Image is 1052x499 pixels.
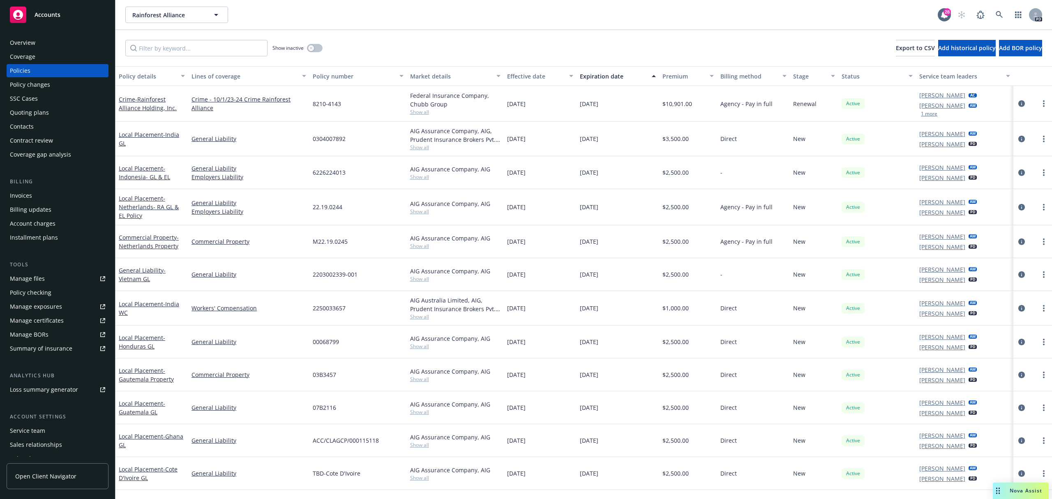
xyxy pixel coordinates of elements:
[659,66,717,86] button: Premium
[119,432,183,449] a: Local Placement
[845,100,861,107] span: Active
[313,72,394,81] div: Policy number
[793,337,805,346] span: New
[793,469,805,478] span: New
[1039,134,1049,144] a: more
[313,237,348,246] span: M22.19.0245
[10,342,72,355] div: Summary of insurance
[119,131,179,147] a: Local Placement
[1017,370,1027,380] a: circleInformation
[313,134,346,143] span: 0304007892
[793,403,805,412] span: New
[793,270,805,279] span: New
[845,135,861,143] span: Active
[410,275,501,282] span: Show all
[191,304,306,312] a: Workers' Compensation
[191,337,306,346] a: General Liability
[919,376,965,384] a: [PERSON_NAME]
[919,409,965,417] a: [PERSON_NAME]
[919,441,965,450] a: [PERSON_NAME]
[410,441,501,448] span: Show all
[410,234,501,243] div: AIG Assurance Company, AIG
[309,66,406,86] button: Policy number
[1010,487,1042,494] span: Nova Assist
[953,7,970,23] a: Start snowing
[896,40,935,56] button: Export to CSV
[7,3,108,26] a: Accounts
[919,91,965,99] a: [PERSON_NAME]
[410,243,501,249] span: Show all
[410,313,501,320] span: Show all
[507,237,526,246] span: [DATE]
[132,11,203,19] span: Rainforest Alliance
[7,261,108,269] div: Tools
[119,400,165,416] a: Local Placement
[10,328,48,341] div: Manage BORs
[845,470,861,477] span: Active
[119,266,166,283] span: - Vietnam GL
[916,66,1013,86] button: Service team leaders
[119,300,179,316] span: - India WC
[1039,469,1049,478] a: more
[793,99,817,108] span: Renewal
[919,275,965,284] a: [PERSON_NAME]
[7,286,108,299] a: Policy checking
[845,238,861,245] span: Active
[991,7,1008,23] a: Search
[580,99,598,108] span: [DATE]
[410,173,501,180] span: Show all
[313,436,379,445] span: ACC/CLAGCP/000115118
[507,469,526,478] span: [DATE]
[7,272,108,285] a: Manage files
[7,372,108,380] div: Analytics hub
[410,296,501,313] div: AIG Australia Limited, AIG, Prudent Insurance Brokers Pvt. Ltd.
[1017,469,1027,478] a: circleInformation
[919,243,965,251] a: [PERSON_NAME]
[919,140,965,148] a: [PERSON_NAME]
[845,437,861,444] span: Active
[7,424,108,437] a: Service team
[793,134,805,143] span: New
[919,398,965,407] a: [PERSON_NAME]
[938,44,996,52] span: Add historical policy
[944,8,951,16] div: 28
[313,403,336,412] span: 07B2116
[580,469,598,478] span: [DATE]
[507,403,526,412] span: [DATE]
[191,134,306,143] a: General Liability
[119,164,170,181] span: - Indonesia- GL & EL
[410,400,501,409] div: AIG Assurance Company, AIG
[845,203,861,211] span: Active
[507,436,526,445] span: [DATE]
[919,464,965,473] a: [PERSON_NAME]
[919,198,965,206] a: [PERSON_NAME]
[507,337,526,346] span: [DATE]
[410,376,501,383] span: Show all
[1039,237,1049,247] a: more
[35,12,60,18] span: Accounts
[993,483,1049,499] button: Nova Assist
[896,44,935,52] span: Export to CSV
[662,237,689,246] span: $2,500.00
[119,164,170,181] a: Local Placement
[313,370,336,379] span: 03B3457
[720,134,737,143] span: Direct
[919,309,965,318] a: [PERSON_NAME]
[410,208,501,215] span: Show all
[15,472,76,481] span: Open Client Navigator
[919,72,1001,81] div: Service team leaders
[10,50,35,63] div: Coverage
[662,469,689,478] span: $2,500.00
[10,203,51,216] div: Billing updates
[972,7,989,23] a: Report a Bug
[662,168,689,177] span: $2,500.00
[580,203,598,211] span: [DATE]
[1017,270,1027,280] a: circleInformation
[410,72,491,81] div: Market details
[999,40,1042,56] button: Add BOR policy
[119,367,174,383] a: Local Placement
[313,469,360,478] span: TBD-Cote D'Ivoire
[313,337,339,346] span: 00068799
[919,365,965,374] a: [PERSON_NAME]
[7,178,108,186] div: Billing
